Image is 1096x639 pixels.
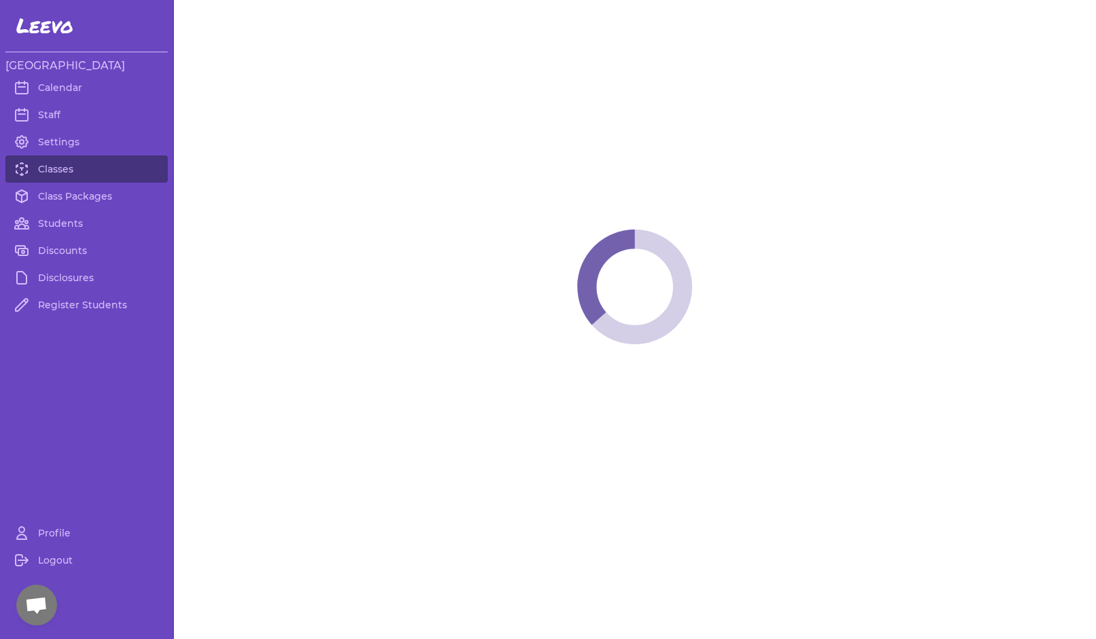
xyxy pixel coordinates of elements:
[16,585,57,625] div: Open chat
[5,156,168,183] a: Classes
[5,58,168,74] h3: [GEOGRAPHIC_DATA]
[5,128,168,156] a: Settings
[5,101,168,128] a: Staff
[5,291,168,318] a: Register Students
[5,183,168,210] a: Class Packages
[5,519,168,547] a: Profile
[16,14,73,38] span: Leevo
[5,74,168,101] a: Calendar
[5,264,168,291] a: Disclosures
[5,547,168,574] a: Logout
[5,237,168,264] a: Discounts
[5,210,168,237] a: Students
